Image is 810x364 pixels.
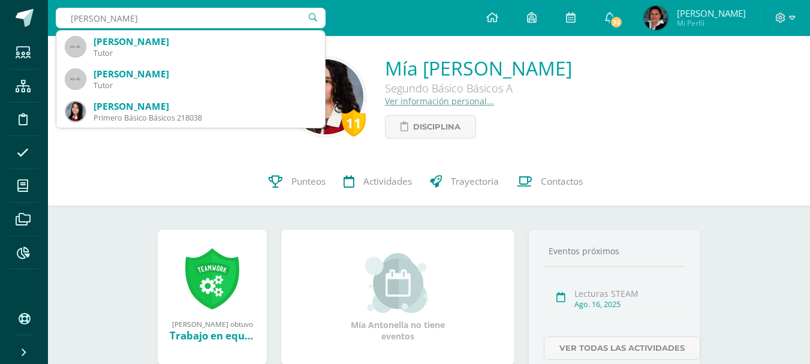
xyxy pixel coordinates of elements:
[291,175,326,188] span: Punteos
[385,115,476,139] a: Disciplina
[66,102,85,121] img: 3e6d03d62de8e2a9985594dd946ae3e2.png
[574,288,682,299] div: Lecturas STEAM
[541,175,583,188] span: Contactos
[94,48,315,58] div: Tutor
[508,158,592,206] a: Contactos
[451,175,499,188] span: Trayectoria
[544,336,700,360] a: Ver todas las actividades
[66,37,85,56] img: 45x45
[363,175,412,188] span: Actividades
[66,70,85,89] img: 45x45
[94,100,315,113] div: [PERSON_NAME]
[574,299,682,309] div: Ago. 16, 2025
[94,113,315,123] div: Primero Básico Básicos 218038
[544,245,685,257] div: Eventos próximos
[385,81,572,95] div: Segundo Básico Básicos A
[338,253,458,342] div: Mía Antonella no tiene eventos
[421,158,508,206] a: Trayectoria
[260,158,335,206] a: Punteos
[170,329,255,342] div: Trabajo en equipo
[94,80,315,91] div: Tutor
[56,8,326,28] input: Busca un usuario...
[170,319,255,329] div: [PERSON_NAME] obtuvo
[385,55,572,81] a: Mía [PERSON_NAME]
[385,95,494,107] a: Ver información personal...
[644,6,668,30] img: c5e15b6d1c97cfcc5e091a47d8fce03b.png
[288,59,363,134] img: 41a2b4571b46a27302c06c479ac0e120.png
[677,7,746,19] span: [PERSON_NAME]
[610,16,623,29] span: 33
[413,116,460,138] span: Disciplina
[342,109,366,137] div: 11
[94,35,315,48] div: [PERSON_NAME]
[677,18,746,28] span: Mi Perfil
[365,253,430,313] img: event_small.png
[94,68,315,80] div: [PERSON_NAME]
[335,158,421,206] a: Actividades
